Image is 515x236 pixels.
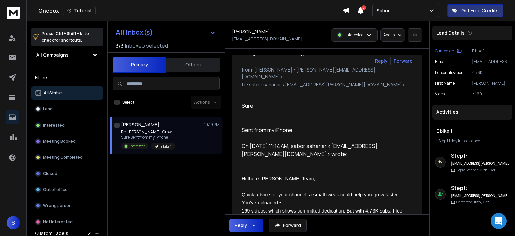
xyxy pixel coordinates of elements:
button: Tutorial [63,6,96,15]
h6: Step 1 : [451,152,510,160]
p: Closed [43,171,57,176]
span: 10th, Oct [480,168,495,172]
p: Personalization [435,70,464,75]
p: Sabor [377,7,392,14]
div: Onebox [38,6,343,15]
p: Add to [383,32,395,38]
button: All Campaigns [31,48,103,62]
label: Select [122,100,134,105]
span: Ctrl + Shift + k [55,30,83,37]
p: [EMAIL_ADDRESS][DOMAIN_NAME] [232,36,302,42]
span: 1 Step [436,138,446,144]
button: S [7,216,20,229]
span: Quick advice for your channel, a small tweak could help you grow faster. [242,192,399,197]
p: Wrong person [43,203,72,208]
h1: All Inbox(s) [116,29,153,36]
p: Meeting Booked [43,139,76,144]
p: All Status [44,90,63,96]
h6: Step 1 : [451,184,510,192]
h1: All Campaigns [36,52,69,58]
button: Wrong person [31,199,103,213]
div: Activities [432,105,512,120]
span: 10th, Oct [474,200,489,204]
p: to: sabor sahariar <[EMAIL_ADDRESS][PERSON_NAME][DOMAIN_NAME]> [242,81,413,88]
p: • 169 [472,91,510,97]
div: Sent from my iPhone [242,126,407,134]
button: Reply [375,58,388,64]
div: | [436,138,508,144]
p: Campaign [435,48,454,54]
button: Get Free Credits [447,4,503,17]
span: 2 [361,5,366,10]
p: Video [435,91,445,97]
p: [EMAIL_ADDRESS][DOMAIN_NAME] [472,59,510,64]
button: Campaign [435,48,462,54]
p: Sure Sent from my iPhone [121,135,175,140]
p: Press to check for shortcuts. [42,30,89,44]
span: You’ve uploaded • 169 videos, which shows committed dedication. But with 4.73K subs, I feel your ... [242,200,405,222]
button: Others [166,57,220,72]
p: Interested [43,123,65,128]
button: Primary [113,57,166,73]
span: 3 / 3 [116,42,124,50]
p: 10:19 PM [204,122,220,127]
h6: [EMAIL_ADDRESS][PERSON_NAME][DOMAIN_NAME] [451,161,510,166]
button: Not Interested [31,215,103,229]
button: Lead [31,102,103,116]
p: Not Interested [43,219,73,225]
div: Forward [394,58,413,64]
p: [PERSON_NAME] [472,81,510,86]
button: Forward [269,219,307,232]
h1: [PERSON_NAME] [232,28,270,35]
h3: Inboxes selected [125,42,168,50]
span: 1 day in sequence [449,138,480,144]
blockquote: On [DATE] 11:14 AM, sabor sahariar <[EMAIL_ADDRESS][PERSON_NAME][DOMAIN_NAME]> wrote: [242,142,407,166]
p: Lead Details [436,30,465,36]
p: Lead [43,106,53,112]
p: Get Free Credits [461,7,499,14]
p: 4.73K [472,70,510,75]
button: All Status [31,86,103,100]
span: Hi there [PERSON_NAME] Team, [242,176,316,181]
div: Open Intercom Messenger [491,213,507,229]
p: Re: [PERSON_NAME], Grow [121,129,175,135]
p: Interested [130,144,146,149]
p: Meeting Completed [43,155,83,160]
button: Closed [31,167,103,180]
h3: Filters [31,73,103,82]
button: Meeting Completed [31,151,103,164]
p: from: [PERSON_NAME] <[PERSON_NAME][EMAIL_ADDRESS][DOMAIN_NAME]> [242,66,413,80]
button: All Inbox(s) [110,26,221,39]
p: Interested [345,32,364,38]
p: Email [435,59,445,64]
p: E bike 1 [472,48,510,54]
button: Meeting Booked [31,135,103,148]
div: Reply [235,222,247,229]
p: E bike 1 [160,144,171,149]
button: Reply [229,219,263,232]
h1: E bike 1 [436,128,508,134]
button: Out of office [31,183,103,196]
p: First Name [435,81,455,86]
p: Contacted [456,200,489,205]
p: Reply Received [456,168,495,173]
h1: [PERSON_NAME] [121,121,159,128]
p: Out of office [43,187,68,192]
button: Interested [31,119,103,132]
h6: [EMAIL_ADDRESS][PERSON_NAME][DOMAIN_NAME] [451,193,510,198]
